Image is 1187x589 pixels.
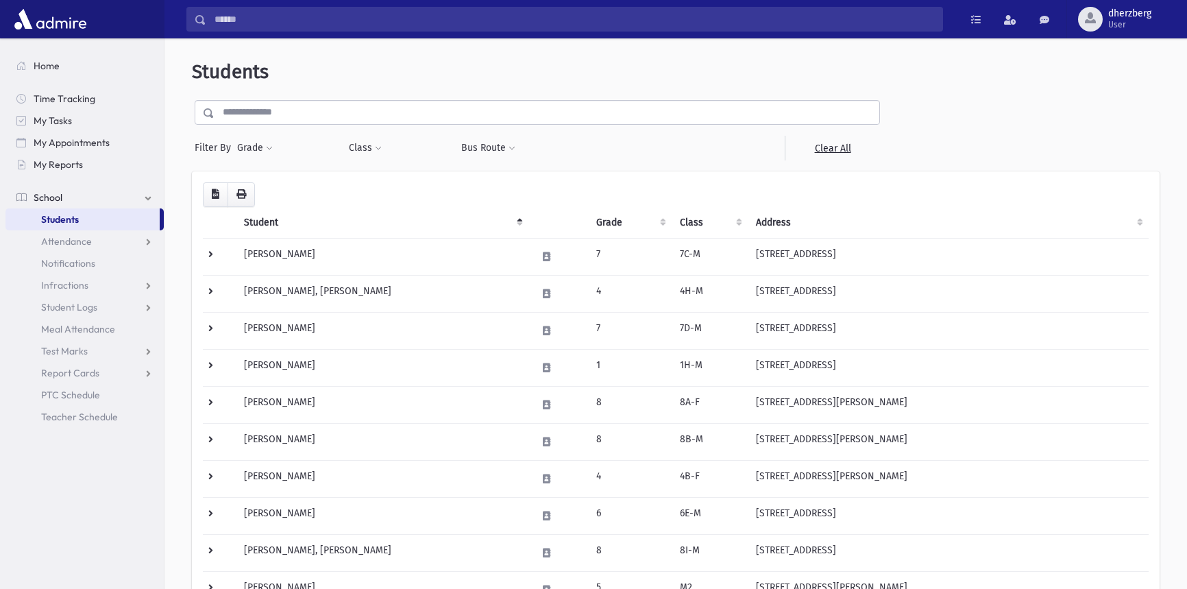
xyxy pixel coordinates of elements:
[748,349,1149,386] td: [STREET_ADDRESS]
[672,534,748,571] td: 8I-M
[236,238,528,275] td: [PERSON_NAME]
[236,349,528,386] td: [PERSON_NAME]
[748,207,1149,239] th: Address: activate to sort column ascending
[41,411,118,423] span: Teacher Schedule
[34,136,110,149] span: My Appointments
[785,136,880,160] a: Clear All
[34,115,72,127] span: My Tasks
[236,423,528,460] td: [PERSON_NAME]
[34,158,83,171] span: My Reports
[34,191,62,204] span: School
[672,386,748,423] td: 8A-F
[5,384,164,406] a: PTC Schedule
[34,60,60,72] span: Home
[236,136,273,160] button: Grade
[5,252,164,274] a: Notifications
[588,423,672,460] td: 8
[41,213,79,226] span: Students
[588,238,672,275] td: 7
[748,386,1149,423] td: [STREET_ADDRESS][PERSON_NAME]
[5,132,164,154] a: My Appointments
[588,386,672,423] td: 8
[5,318,164,340] a: Meal Attendance
[748,460,1149,497] td: [STREET_ADDRESS][PERSON_NAME]
[588,534,672,571] td: 8
[5,274,164,296] a: Infractions
[748,497,1149,534] td: [STREET_ADDRESS]
[236,534,528,571] td: [PERSON_NAME], [PERSON_NAME]
[5,187,164,208] a: School
[672,497,748,534] td: 6E-M
[236,312,528,349] td: [PERSON_NAME]
[203,182,228,207] button: CSV
[5,340,164,362] a: Test Marks
[748,275,1149,312] td: [STREET_ADDRESS]
[11,5,90,33] img: AdmirePro
[236,497,528,534] td: [PERSON_NAME]
[41,389,100,401] span: PTC Schedule
[41,345,88,357] span: Test Marks
[195,141,236,155] span: Filter By
[206,7,942,32] input: Search
[348,136,382,160] button: Class
[748,423,1149,460] td: [STREET_ADDRESS][PERSON_NAME]
[236,275,528,312] td: [PERSON_NAME], [PERSON_NAME]
[5,230,164,252] a: Attendance
[41,279,88,291] span: Infractions
[588,207,672,239] th: Grade: activate to sort column ascending
[672,460,748,497] td: 4B-F
[228,182,255,207] button: Print
[41,235,92,248] span: Attendance
[588,349,672,386] td: 1
[41,323,115,335] span: Meal Attendance
[41,301,97,313] span: Student Logs
[672,207,748,239] th: Class: activate to sort column ascending
[748,312,1149,349] td: [STREET_ADDRESS]
[1108,8,1151,19] span: dherzberg
[588,497,672,534] td: 6
[5,55,164,77] a: Home
[5,208,160,230] a: Students
[192,60,269,83] span: Students
[41,257,95,269] span: Notifications
[748,238,1149,275] td: [STREET_ADDRESS]
[236,460,528,497] td: [PERSON_NAME]
[748,534,1149,571] td: [STREET_ADDRESS]
[588,460,672,497] td: 4
[672,423,748,460] td: 8B-M
[461,136,516,160] button: Bus Route
[236,207,528,239] th: Student: activate to sort column descending
[588,275,672,312] td: 4
[1108,19,1151,30] span: User
[5,362,164,384] a: Report Cards
[5,406,164,428] a: Teacher Schedule
[236,386,528,423] td: [PERSON_NAME]
[5,296,164,318] a: Student Logs
[672,312,748,349] td: 7D-M
[672,238,748,275] td: 7C-M
[5,88,164,110] a: Time Tracking
[41,367,99,379] span: Report Cards
[34,93,95,105] span: Time Tracking
[5,154,164,176] a: My Reports
[5,110,164,132] a: My Tasks
[672,275,748,312] td: 4H-M
[672,349,748,386] td: 1H-M
[588,312,672,349] td: 7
